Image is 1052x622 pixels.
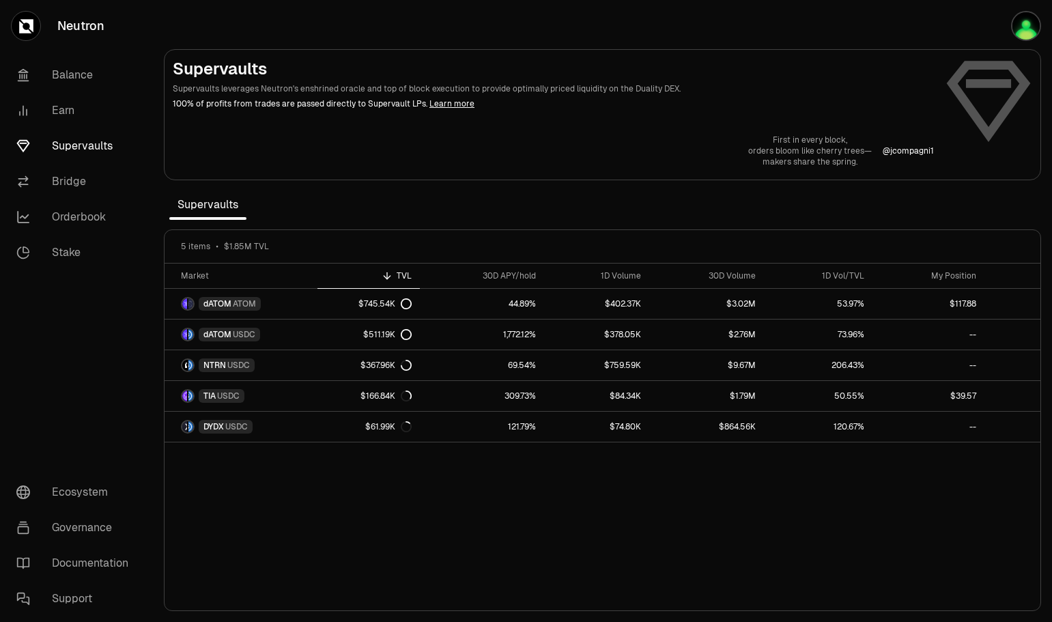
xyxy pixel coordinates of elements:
[182,360,187,371] img: NTRN Logo
[420,381,544,411] a: 309.73%
[544,412,649,442] a: $74.80K
[872,320,984,350] a: --
[188,391,193,401] img: USDC Logo
[5,57,147,93] a: Balance
[5,128,147,164] a: Supervaults
[772,270,864,281] div: 1D Vol/TVL
[764,381,872,411] a: 50.55%
[173,83,934,95] p: Supervaults leverages Neutron's enshrined oracle and top of block execution to provide optimally ...
[5,510,147,546] a: Governance
[169,191,246,218] span: Supervaults
[360,360,412,371] div: $367.96K
[188,298,193,309] img: ATOM Logo
[5,475,147,510] a: Ecosystem
[872,350,984,380] a: --
[317,350,420,380] a: $367.96K
[544,381,649,411] a: $84.34K
[181,270,309,281] div: Market
[764,320,872,350] a: 73.96%
[358,298,412,309] div: $745.54K
[233,329,255,340] span: USDC
[544,350,649,380] a: $759.59K
[649,381,765,411] a: $1.79M
[182,298,187,309] img: dATOM Logo
[225,421,248,432] span: USDC
[326,270,412,281] div: TVL
[203,298,231,309] span: dATOM
[233,298,256,309] span: ATOM
[748,135,872,145] p: First in every block,
[227,360,250,371] span: USDC
[203,421,224,432] span: DYDX
[764,350,872,380] a: 206.43%
[182,329,187,340] img: dATOM Logo
[5,546,147,581] a: Documentation
[748,145,872,156] p: orders bloom like cherry trees—
[649,412,765,442] a: $864.56K
[748,156,872,167] p: makers share the spring.
[5,581,147,617] a: Support
[764,412,872,442] a: 120.67%
[872,412,984,442] a: --
[317,381,420,411] a: $166.84K
[365,421,412,432] div: $61.99K
[657,270,756,281] div: 30D Volume
[420,289,544,319] a: 44.89%
[188,329,193,340] img: USDC Logo
[188,421,193,432] img: USDC Logo
[203,360,226,371] span: NTRN
[165,289,317,319] a: dATOM LogoATOM LogodATOMATOM
[165,350,317,380] a: NTRN LogoUSDC LogoNTRNUSDC
[317,289,420,319] a: $745.54K
[203,329,231,340] span: dATOM
[872,289,984,319] a: $117.88
[5,235,147,270] a: Stake
[429,98,474,109] a: Learn more
[317,320,420,350] a: $511.19K
[1012,12,1040,40] img: 0xEvilPixie (DROP,Neutron)
[544,289,649,319] a: $402.37K
[649,350,765,380] a: $9.67M
[173,98,934,110] p: 100% of profits from trades are passed directly to Supervault LPs.
[217,391,240,401] span: USDC
[165,320,317,350] a: dATOM LogoUSDC LogodATOMUSDC
[188,360,193,371] img: USDC Logo
[748,135,872,167] a: First in every block,orders bloom like cherry trees—makers share the spring.
[173,58,934,80] h2: Supervaults
[363,329,412,340] div: $511.19K
[420,350,544,380] a: 69.54%
[544,320,649,350] a: $378.05K
[764,289,872,319] a: 53.97%
[649,320,765,350] a: $2.76M
[649,289,765,319] a: $3.02M
[5,93,147,128] a: Earn
[420,320,544,350] a: 1,772.12%
[165,412,317,442] a: DYDX LogoUSDC LogoDYDXUSDC
[5,199,147,235] a: Orderbook
[883,145,934,156] a: @jcompagni1
[883,145,934,156] p: @ jcompagni1
[552,270,641,281] div: 1D Volume
[872,381,984,411] a: $39.57
[181,241,210,252] span: 5 items
[881,270,976,281] div: My Position
[360,391,412,401] div: $166.84K
[182,391,187,401] img: TIA Logo
[203,391,216,401] span: TIA
[317,412,420,442] a: $61.99K
[224,241,269,252] span: $1.85M TVL
[182,421,187,432] img: DYDX Logo
[5,164,147,199] a: Bridge
[420,412,544,442] a: 121.79%
[428,270,536,281] div: 30D APY/hold
[165,381,317,411] a: TIA LogoUSDC LogoTIAUSDC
